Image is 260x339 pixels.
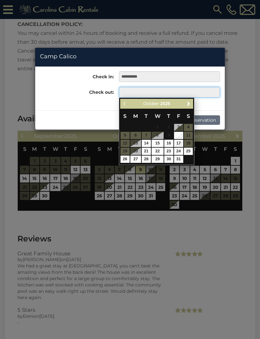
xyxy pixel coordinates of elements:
[141,155,151,163] td: $260
[174,132,183,139] a: 10
[151,155,164,163] td: $260
[164,155,174,163] td: $320
[184,147,193,155] td: $531
[141,147,151,155] td: $283
[151,139,164,147] td: $470
[164,156,173,163] a: 30
[174,147,184,155] td: $616
[152,140,164,147] a: 15
[123,113,127,119] span: Sunday
[160,101,170,106] span: 2025
[151,147,164,155] td: $312
[120,155,130,163] td: $338
[184,148,193,155] a: 25
[164,140,173,147] a: 16
[164,147,174,155] td: $491
[120,156,130,163] a: 26
[152,156,164,163] a: 29
[141,139,151,147] td: $441
[174,148,183,155] a: 24
[142,156,151,163] a: 28
[174,124,183,131] span: 3
[174,139,184,147] td: $1,081
[35,71,114,80] label: Check in:
[164,148,173,155] a: 23
[133,113,138,119] span: Monday
[130,156,141,163] a: 27
[185,100,192,108] a: Next
[174,131,184,139] td: $828
[174,156,183,163] a: 31
[142,148,151,155] a: 21
[174,155,184,163] td: $513
[164,139,174,147] td: $699
[174,140,183,147] a: 17
[164,124,173,131] span: 2
[177,113,180,119] span: Friday
[164,124,174,131] td: Checkout must be after start date
[155,113,160,119] span: Wednesday
[143,101,159,106] span: October
[152,124,164,131] span: 1
[151,124,164,131] td: Checkout must be after start date
[172,115,220,125] button: Make Reservation
[167,113,170,119] span: Thursday
[152,148,164,155] a: 22
[174,124,184,131] td: Checkout must be after start date
[130,155,141,163] td: $260
[186,101,191,106] span: Next
[187,113,190,119] span: Saturday
[35,87,114,95] label: Check out:
[145,113,148,119] span: Tuesday
[40,53,220,61] h4: Camp Calico
[142,140,151,147] a: 14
